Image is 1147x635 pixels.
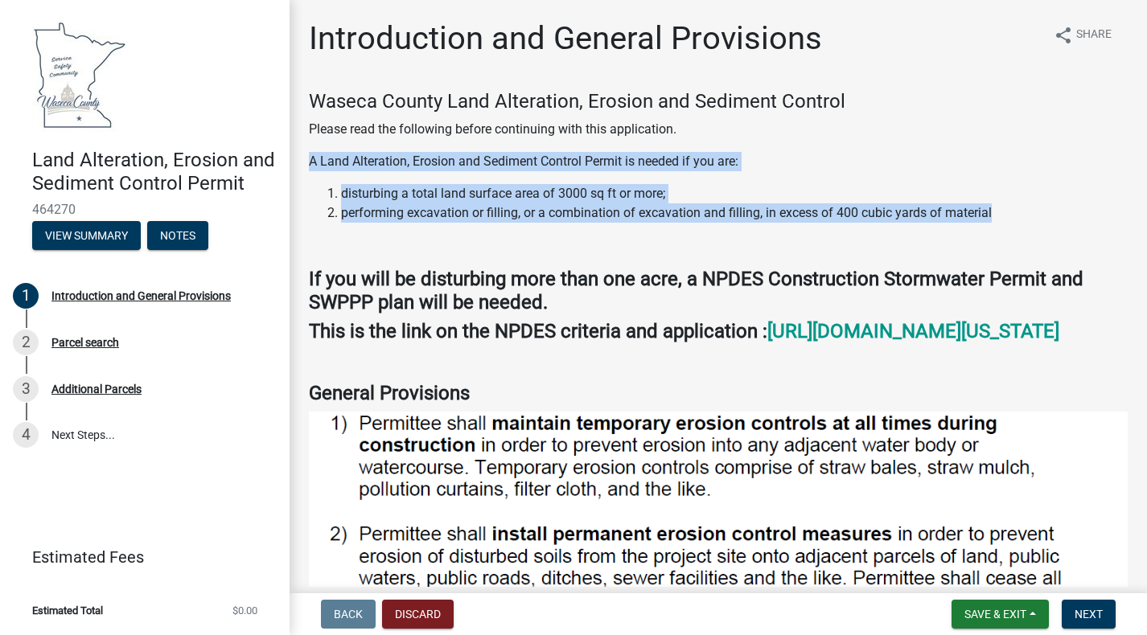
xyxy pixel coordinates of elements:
div: Introduction and General Provisions [51,290,231,301]
button: Next [1062,600,1116,629]
i: share [1054,26,1073,45]
div: 3 [13,376,39,402]
div: Additional Parcels [51,383,142,395]
a: Estimated Fees [13,541,264,573]
h1: Introduction and General Provisions [309,19,822,58]
a: [URL][DOMAIN_NAME][US_STATE] [767,320,1059,342]
h4: Land Alteration, Erosion and Sediment Control Permit [32,149,277,195]
h4: Waseca County Land Alteration, Erosion and Sediment Control [309,90,1128,113]
div: 1 [13,283,39,309]
wm-modal-confirm: Notes [147,230,208,243]
strong: General Provisions [309,382,470,404]
div: Parcel search [51,337,119,348]
button: shareShare [1041,19,1124,51]
strong: This is the link on the NPDES criteria and application : [309,320,767,342]
wm-modal-confirm: Summary [32,230,141,243]
li: disturbing a total land surface area of 3000 sq ft or more; [341,184,1128,203]
span: Save & Exit [964,608,1026,621]
img: Waseca County, Minnesota [32,17,127,132]
span: Next [1075,608,1103,621]
span: Back [334,608,363,621]
button: View Summary [32,221,141,250]
span: 464270 [32,202,257,217]
span: $0.00 [232,605,257,616]
button: Back [321,600,376,629]
p: A Land Alteration, Erosion and Sediment Control Permit is needed if you are: [309,152,1128,171]
div: 2 [13,330,39,355]
button: Save & Exit [952,600,1049,629]
span: Share [1076,26,1112,45]
button: Notes [147,221,208,250]
span: Estimated Total [32,605,103,616]
p: Please read the following before continuing with this application. [309,120,1128,139]
div: 4 [13,422,39,448]
strong: If you will be disturbing more than one acre, a NPDES Construction Stormwater Permit and SWPPP pl... [309,268,1083,313]
li: performing excavation or filling, or a combination of excavation and filling, in excess of 400 cu... [341,203,1128,223]
button: Discard [382,600,454,629]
